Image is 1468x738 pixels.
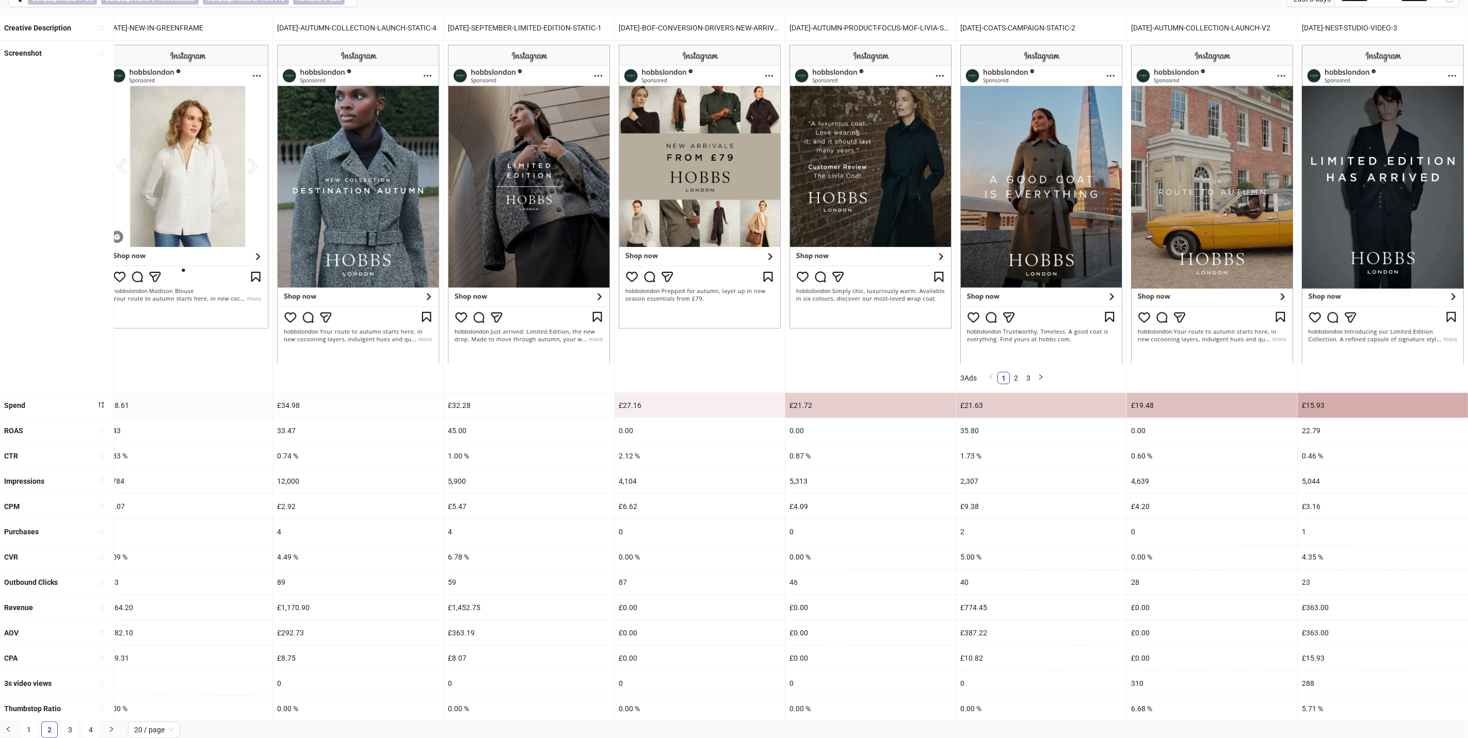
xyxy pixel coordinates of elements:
span: sort-ascending [98,629,105,636]
b: Spend [4,401,25,409]
div: 0.00 % [785,545,956,569]
div: 0 [444,671,614,696]
div: 4.35 % [1298,545,1468,569]
span: sort-ascending [98,528,105,535]
div: £0.00 [615,620,785,645]
div: 0 [102,671,272,696]
span: sort-ascending [98,579,105,586]
span: 3 Ads [960,374,977,382]
button: right [103,721,120,738]
div: 35.80 [956,418,1126,443]
div: 2 [956,519,1126,544]
li: Next Page [103,721,120,738]
div: £292.73 [273,620,443,645]
div: 9.43 [102,418,272,443]
div: 288 [1298,671,1468,696]
span: 20 / page [134,722,174,737]
b: CVR [4,553,18,561]
div: £6.62 [615,494,785,519]
div: [DATE]-NEST-STUDIO-VIDEO-3 [1298,15,1468,40]
div: £363.19 [444,620,614,645]
div: £774.45 [956,595,1126,620]
div: 0.74 % [273,444,443,468]
span: sort-ascending [98,50,105,57]
div: £0.00 [785,595,956,620]
img: Screenshot 120233814573930624 [106,45,268,329]
div: 0 [615,671,785,696]
div: 0.60 % [1127,444,1297,468]
b: Screenshot [4,49,42,57]
span: sort-ascending [98,705,105,712]
li: 2 [1010,372,1022,384]
div: 310 [1127,671,1297,696]
div: 46 [785,570,956,595]
span: sort-ascending [98,604,105,611]
span: sort-ascending [98,502,105,510]
div: £0.00 [615,595,785,620]
div: [DATE]-NEW-IN-GREENFRAME [102,15,272,40]
div: 0.87 % [785,444,956,468]
a: 3 [62,722,78,737]
div: 33.47 [273,418,443,443]
img: Screenshot 120235149468210624 [448,45,610,363]
div: £38.61 [102,393,272,418]
span: sort-ascending [98,680,105,687]
b: 3s video views [4,679,52,687]
li: Previous Page [985,372,997,384]
div: 0.00 % [615,696,785,721]
b: Creative Description [4,24,71,32]
div: £2.92 [273,494,443,519]
b: CTR [4,452,18,460]
b: CPA [4,654,18,662]
span: sort-descending [98,401,105,408]
div: 87 [615,570,785,595]
span: sort-ascending [98,427,105,434]
div: £8.07 [102,494,272,519]
div: £10.82 [956,646,1126,670]
div: [DATE]-SEPTEMBER-LIMITED-EDITION-STATIC-1 [444,15,614,40]
div: £32.28 [444,393,614,418]
a: 3 [1023,372,1034,384]
div: 6.78 % [444,545,614,569]
div: 1 [1298,519,1468,544]
button: left [985,372,997,384]
span: right [108,726,115,732]
img: Screenshot 120235508183080624 [960,45,1122,363]
div: £4.09 [785,494,956,519]
a: 1 [21,722,37,737]
b: CPM [4,502,20,511]
span: left [5,726,11,732]
div: 0.46 % [1298,444,1468,468]
div: 22.79 [1298,418,1468,443]
div: £3.16 [1298,494,1468,519]
div: £21.63 [956,393,1126,418]
div: £15.93 [1298,646,1468,670]
div: 0 [273,671,443,696]
div: £1,452.75 [444,595,614,620]
b: Impressions [4,477,44,485]
div: £27.16 [615,393,785,418]
div: 0.00 % [102,696,272,721]
div: 59 [444,570,614,595]
div: £19.31 [102,646,272,670]
div: £34.98 [273,393,443,418]
div: £21.72 [785,393,956,418]
div: 5,044 [1298,469,1468,494]
div: 5,313 [785,469,956,494]
span: sort-ascending [98,24,105,31]
div: [DATE]-AUTUMN-PRODUCT-FOCUS-MOF-LIVIA-STATIC-1 [785,15,956,40]
div: 12,000 [273,469,443,494]
div: £363.00 [1298,620,1468,645]
div: £1,170.90 [273,595,443,620]
span: sort-ascending [98,553,105,561]
div: 5,900 [444,469,614,494]
div: Page Size [128,721,180,738]
b: Outbound Clicks [4,578,58,586]
div: £0.00 [1127,595,1297,620]
div: 0.00 % [444,696,614,721]
span: left [988,374,994,380]
div: 23 [1298,570,1468,595]
div: 0.00 [1127,418,1297,443]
